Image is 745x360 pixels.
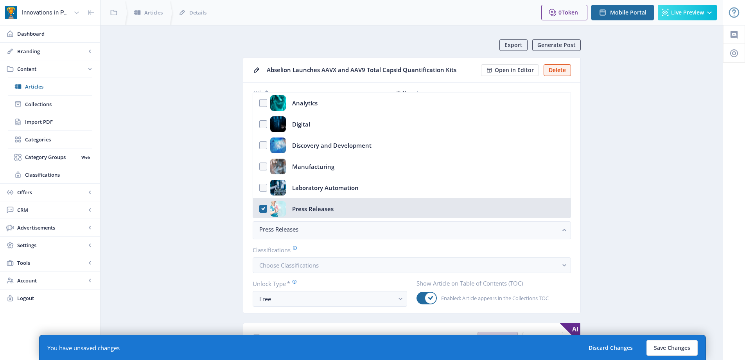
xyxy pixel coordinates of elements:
span: Advertisements [17,224,86,232]
button: Open in Editor [481,64,539,76]
div: Digital [292,116,310,132]
span: Logout [17,294,94,302]
img: app-icon.png [5,6,17,19]
button: Choose Classifications [253,257,571,273]
span: Open in Editor [495,67,534,73]
a: Categories [8,131,92,148]
span: Import PDF [25,118,92,126]
a: New page [518,332,563,344]
button: Discard Changes [581,340,640,356]
div: Analytics [292,95,318,111]
span: Token [562,9,578,16]
a: Collections [8,96,92,113]
button: Press Releases [253,221,571,239]
span: Settings [536,335,558,341]
a: Category GroupsWeb [8,148,92,166]
div: Innovations in Pharmaceutical Technology (IPT) [22,4,70,21]
span: Offers [17,188,86,196]
span: Dashboard [17,30,94,38]
span: Details [189,9,206,16]
span: Articles [25,83,92,90]
a: New page [473,332,518,344]
img: 6e5068ff-4a69-45c7-a834-4737b0961069.jpg [270,95,286,111]
span: (64) [395,89,407,97]
label: Title [253,89,327,97]
span: AI [560,323,580,344]
img: 4305b455-f473-45cc-9878-013ba1cd20ec.jpg [270,180,286,195]
div: Free [259,294,394,304]
span: Generate Post [537,42,576,48]
button: Generate Post [532,39,581,51]
button: Delete [544,64,571,76]
span: Mobile Portal [610,9,646,16]
span: Enabled: Article appears in the Collections TOC [437,293,549,303]
span: Articles [144,9,163,16]
span: Collections [25,100,92,108]
label: Show Article on Table of Contents (TOC) [416,279,565,287]
span: Category Groups [25,153,79,161]
button: Free [253,291,407,307]
span: Generate [490,335,514,341]
span: Tools [17,259,86,267]
button: Export [499,39,528,51]
img: 4ac8c76a-70a6-47e0-94dc-877a9cc6d599.jpg [270,116,286,132]
span: Classifications [25,171,92,179]
button: Live Preview [658,5,717,20]
span: Content [17,65,86,73]
label: Image [416,89,565,97]
button: Mobile Portal [591,5,654,20]
nb-select-label: Press Releases [259,224,558,234]
span: Live Preview [671,9,704,16]
a: Import PDF [8,113,92,130]
nb-badge: Web [79,153,92,161]
span: Account [17,277,86,284]
span: Categories [25,136,92,143]
div: Abselion Launches AAVX and AAV9 Total Capsid Quantification Kits [267,64,476,76]
a: Articles [8,78,92,95]
img: 40242df9-bb67-414d-832c-ec3c0cbc2c30.jpg [270,201,286,217]
img: 31cca446-36bf-47b1-b3e5-520316a03a85.jpg [270,137,286,153]
button: Settings [522,332,563,344]
label: Classifications [253,246,565,254]
span: Export [504,42,522,48]
div: Press Releases [292,201,334,217]
img: 20ecc81e-52c4-4ec8-8664-62c006fb24b2.jpg [270,159,286,174]
span: Text-to-Speech [267,333,309,341]
div: Laboratory Automation [292,180,359,195]
button: Save Changes [646,340,698,356]
span: Choose Classifications [259,261,319,269]
a: Classifications [8,166,92,183]
div: Manufacturing [292,159,334,174]
span: Branding [17,47,86,55]
button: Generate [478,332,518,344]
button: 0Token [541,5,587,20]
span: CRM [17,206,86,214]
label: Unlock Type [253,279,401,288]
div: Discovery and Development [292,137,372,153]
span: Settings [17,241,86,249]
div: You have unsaved changes [47,344,120,352]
